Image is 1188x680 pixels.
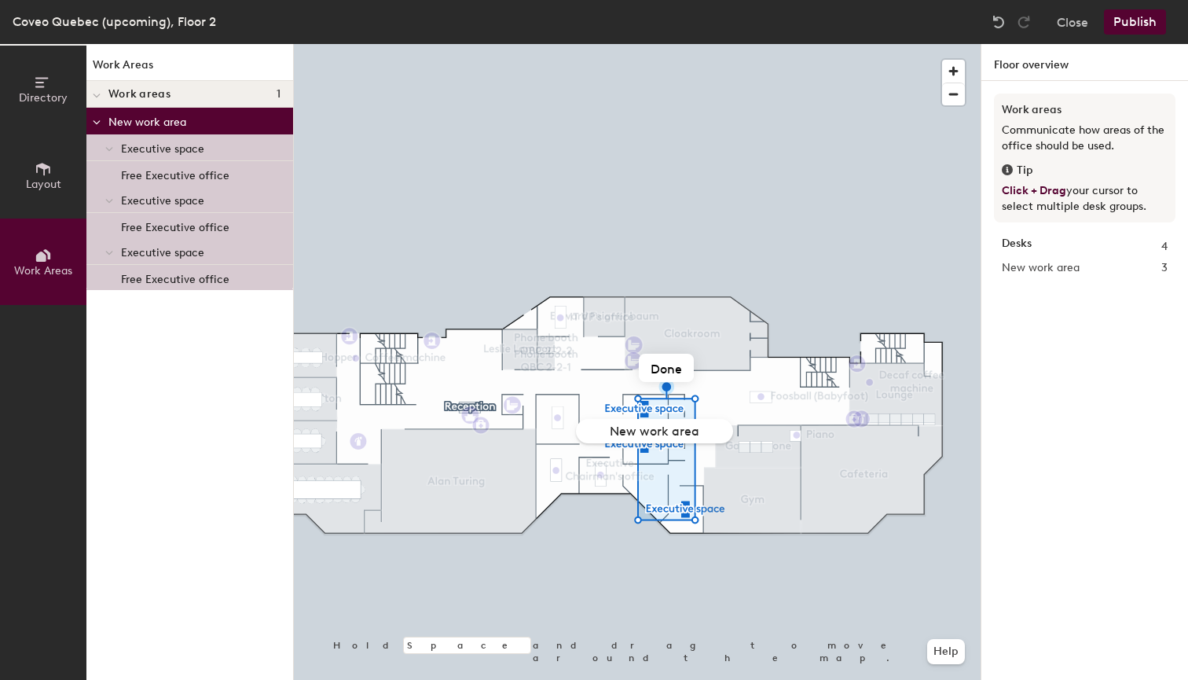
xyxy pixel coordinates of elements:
span: Executive space [121,194,204,208]
p: Free Executive office [121,216,229,234]
button: Close [1057,9,1088,35]
p: your cursor to select multiple desk groups. [1002,183,1168,215]
button: Publish [1104,9,1166,35]
span: 4 [1161,238,1168,255]
div: Tip [1002,162,1168,179]
strong: Desks [1002,238,1032,255]
p: Free Executive office [121,164,229,182]
span: Work areas [108,88,170,101]
span: Executive space [121,142,204,156]
p: Free Executive office [121,268,229,286]
span: 1 [277,88,280,101]
img: Undo [991,14,1006,30]
span: Work Areas [14,264,72,278]
div: Coveo Quebec (upcoming), Floor 2 [13,12,216,31]
button: Done [639,354,694,382]
span: Click + Drag [1002,184,1066,197]
h1: Work Areas [86,57,293,81]
span: Directory [19,91,68,105]
span: 3 [1161,259,1168,277]
p: New work area [108,111,280,131]
h1: Floor overview [981,44,1188,81]
button: Help [927,639,965,664]
h3: Work areas [1002,101,1168,119]
span: Executive space [121,246,204,259]
img: Redo [1016,14,1032,30]
span: New work area [1002,259,1080,277]
span: Layout [26,178,61,191]
p: Communicate how areas of the office should be used. [1002,123,1168,154]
